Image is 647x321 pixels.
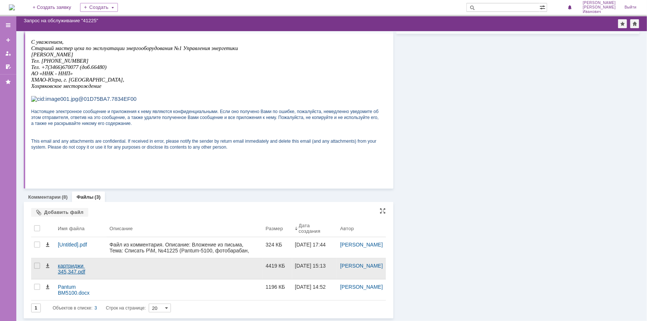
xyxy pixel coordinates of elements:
[176,86,188,92] span: USB
[266,284,289,290] div: 1196 КБ
[380,208,386,214] div: На всю страницу
[3,45,66,52] span: 6. Размещение аппарата
[151,45,225,58] span: Хохряковское м.р., База ЦЭЭ-1 УЭ, кабинет техника.
[3,59,62,65] span: 7. Описание проблемы
[292,220,337,237] th: Дата создания
[151,38,160,44] span: №3
[266,226,283,231] div: Размер
[340,284,383,290] a: [PERSON_NAME]
[76,194,93,200] a: Файлы
[160,38,166,44] span: 47
[3,32,113,44] span: 5. Модель оборудования и уникальном идентификационном номере ООО «Аксус»
[3,16,93,22] span: 3. Контактный телефон заявителя
[44,284,50,290] span: Скачать файл
[151,24,184,30] span: CJ9Z049867
[539,3,547,10] span: Расширенный поиск
[151,32,201,38] span: PANTUM 5100ADN
[95,194,100,200] div: (3)
[80,3,118,12] div: Создать
[263,220,292,237] th: Размер
[583,1,616,5] span: [PERSON_NAME]
[340,263,383,269] a: [PERSON_NAME]
[337,220,386,237] th: Автор
[58,263,103,275] div: картриджи 345,347.pdf
[24,18,98,23] div: Запрос на обслуживание "41225"
[583,10,616,14] span: Иванович
[44,242,50,248] span: Скачать файл
[151,1,178,7] span: ЦЭЭ-1 УЭ
[583,5,616,10] span: [PERSON_NAME]
[62,194,68,200] div: (8)
[67,46,111,52] span: (адрес, № комнаты)
[37,9,79,14] span: (ФИО пользователя)
[151,59,217,72] span: Заканчивается картридж (6%)
[2,47,14,59] a: Мои заявки
[58,242,103,248] div: [Untitled].pdf
[44,263,50,269] span: Скачать файл
[340,226,354,231] div: Автор
[9,4,15,10] img: logo
[109,226,133,231] div: Описание
[58,226,85,231] div: Имя файла
[340,242,383,248] a: [PERSON_NAME]
[151,79,225,92] span: Не печатает по сети, печать только по
[151,9,198,15] span: [PERSON_NAME]
[151,72,202,79] span: Полосы при печати
[58,284,103,296] div: Pantum BM5100.docx
[2,34,14,46] a: Создать заявку
[3,0,47,7] span: 1. Подразделение
[618,19,627,28] div: Добавить в избранное
[109,242,260,271] div: Файл из комментария. Описание: Вложение из письма, Тема: Списать Р\М, №41225 (Pantum-5100, фотоба...
[151,17,216,23] span: +7(3466)670077 (доб.66480)
[266,242,289,248] div: 324 КБ
[3,24,128,30] span: 4. Серийный или инвентарный № оборудования
[55,220,106,237] th: Имя файла
[95,304,97,312] div: 3
[9,4,15,10] a: Перейти на домашнюю страницу
[295,263,326,269] div: [DATE] 15:13
[299,223,329,234] div: Дата создания
[266,263,289,269] div: 4419 КБ
[53,305,92,311] span: Объектов в списке:
[630,19,639,28] div: Сделать домашней страницей
[295,242,326,248] div: [DATE] 17:44
[28,194,61,200] a: Комментарии
[53,304,146,312] i: Строк на странице:
[295,284,326,290] div: [DATE] 14:52
[2,61,14,73] a: Мои согласования
[3,8,37,14] span: 2. Заявитель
